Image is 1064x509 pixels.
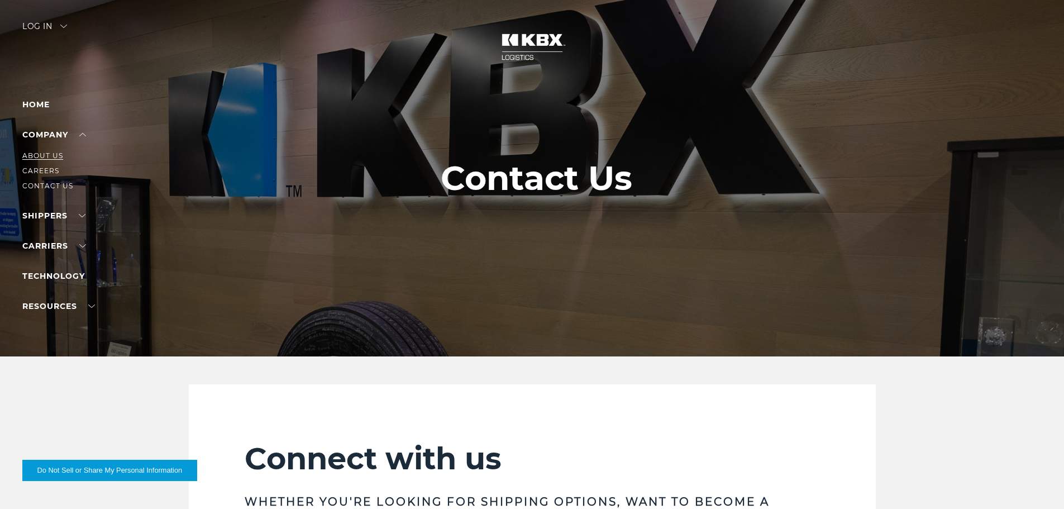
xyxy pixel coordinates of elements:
button: Do Not Sell or Share My Personal Information [22,460,197,481]
h2: Connect with us [245,440,820,477]
div: Log in [22,22,67,39]
h1: Contact Us [441,159,632,197]
a: Contact Us [22,182,73,190]
img: kbx logo [490,22,574,72]
a: Home [22,99,50,110]
img: arrow [60,25,67,28]
a: Technology [22,271,85,281]
a: Company [22,130,86,140]
a: RESOURCES [22,301,95,311]
a: SHIPPERS [22,211,85,221]
a: About Us [22,151,63,160]
a: Careers [22,167,59,175]
a: Carriers [22,241,86,251]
